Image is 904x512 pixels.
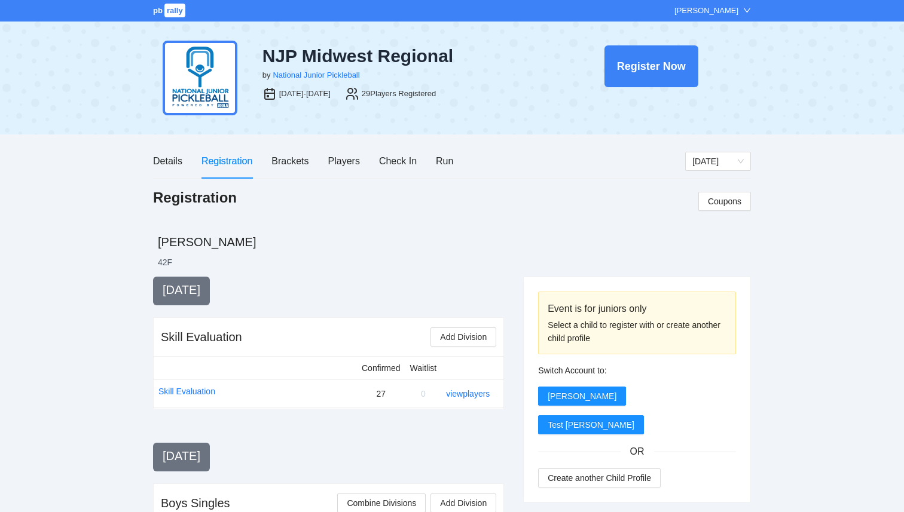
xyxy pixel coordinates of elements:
[446,389,490,398] a: view players
[153,6,163,15] span: pb
[262,69,271,81] div: by
[538,387,626,406] button: [PERSON_NAME]
[421,389,426,398] span: 0
[362,88,436,100] div: 29 Players Registered
[621,444,654,459] span: OR
[708,195,741,208] span: Coupons
[538,468,661,488] button: Create another Child Profile
[440,496,487,510] span: Add Division
[153,6,187,15] a: pbrally
[347,496,416,510] span: Combine Divisions
[161,495,230,511] div: Boys Singles
[548,418,634,431] span: Test [PERSON_NAME]
[436,154,453,168] div: Run
[279,88,331,100] div: [DATE]-[DATE]
[379,154,417,168] div: Check In
[548,318,726,345] div: Select a child to register with or create another child profile
[692,152,744,170] span: Thursday
[743,7,751,14] span: down
[161,329,242,345] div: Skill Evaluation
[410,361,437,375] div: Waitlist
[158,234,751,250] h2: [PERSON_NAME]
[548,301,726,316] div: Event is for juniors only
[430,327,496,347] button: Add Division
[262,45,542,67] div: NJP Midwest Regional
[362,361,401,375] div: Confirmed
[674,5,738,17] div: [PERSON_NAME]
[328,154,360,168] div: Players
[440,330,487,344] span: Add Division
[698,192,751,211] button: Coupons
[158,385,215,398] a: Skill Evaluation
[273,70,359,79] a: National Junior Pickleball
[357,379,405,407] td: 27
[153,188,237,207] h1: Registration
[164,4,185,17] span: rally
[548,471,651,485] span: Create another Child Profile
[163,41,237,115] img: njp-logo2.png
[604,45,698,87] button: Register Now
[548,390,616,403] span: [PERSON_NAME]
[201,154,252,168] div: Registration
[163,449,200,462] span: [DATE]
[538,415,644,434] button: Test [PERSON_NAME]
[271,154,309,168] div: Brackets
[538,364,736,377] div: Switch Account to:
[153,154,182,168] div: Details
[163,283,200,296] span: [DATE]
[158,256,172,268] li: 42 F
